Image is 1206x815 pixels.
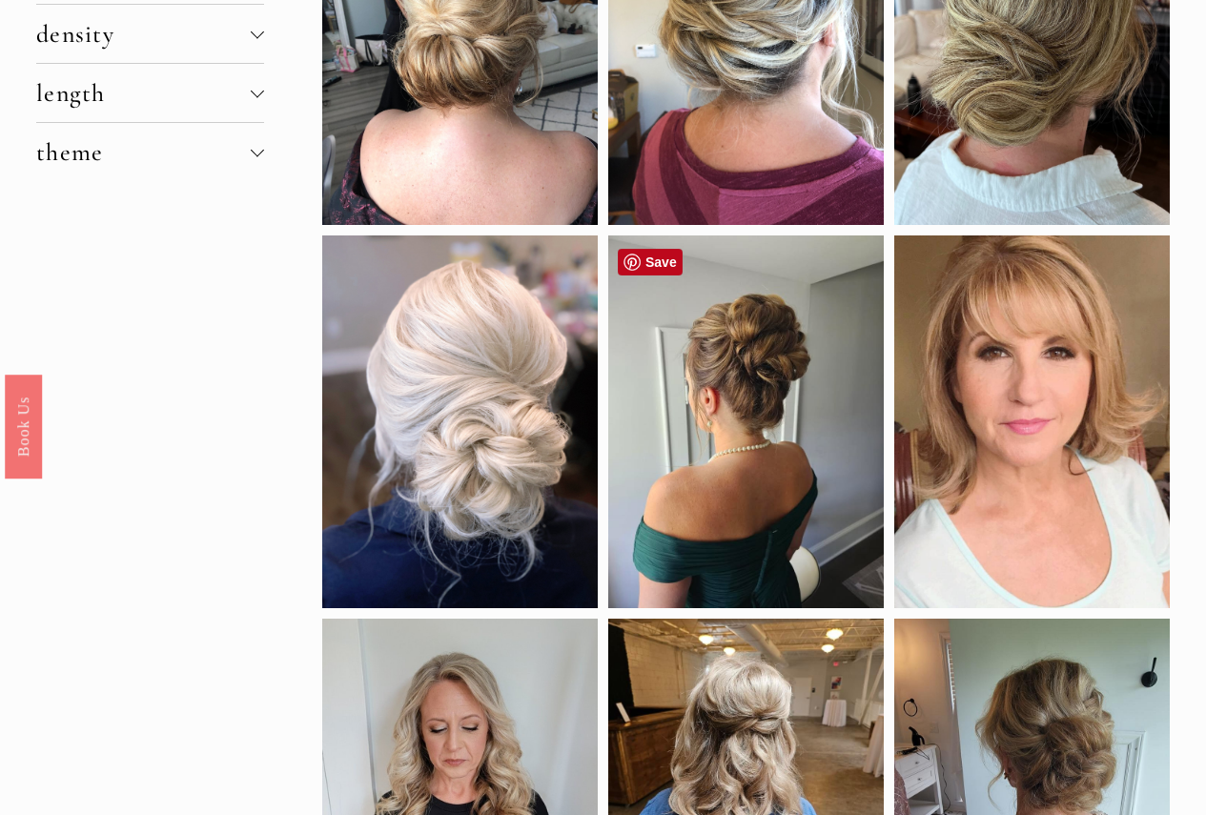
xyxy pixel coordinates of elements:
a: Pin it! [618,249,683,275]
a: Book Us [5,374,42,478]
button: length [36,64,264,122]
span: density [36,19,251,49]
span: length [36,78,251,108]
button: density [36,5,264,63]
span: theme [36,137,251,167]
button: theme [36,123,264,181]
